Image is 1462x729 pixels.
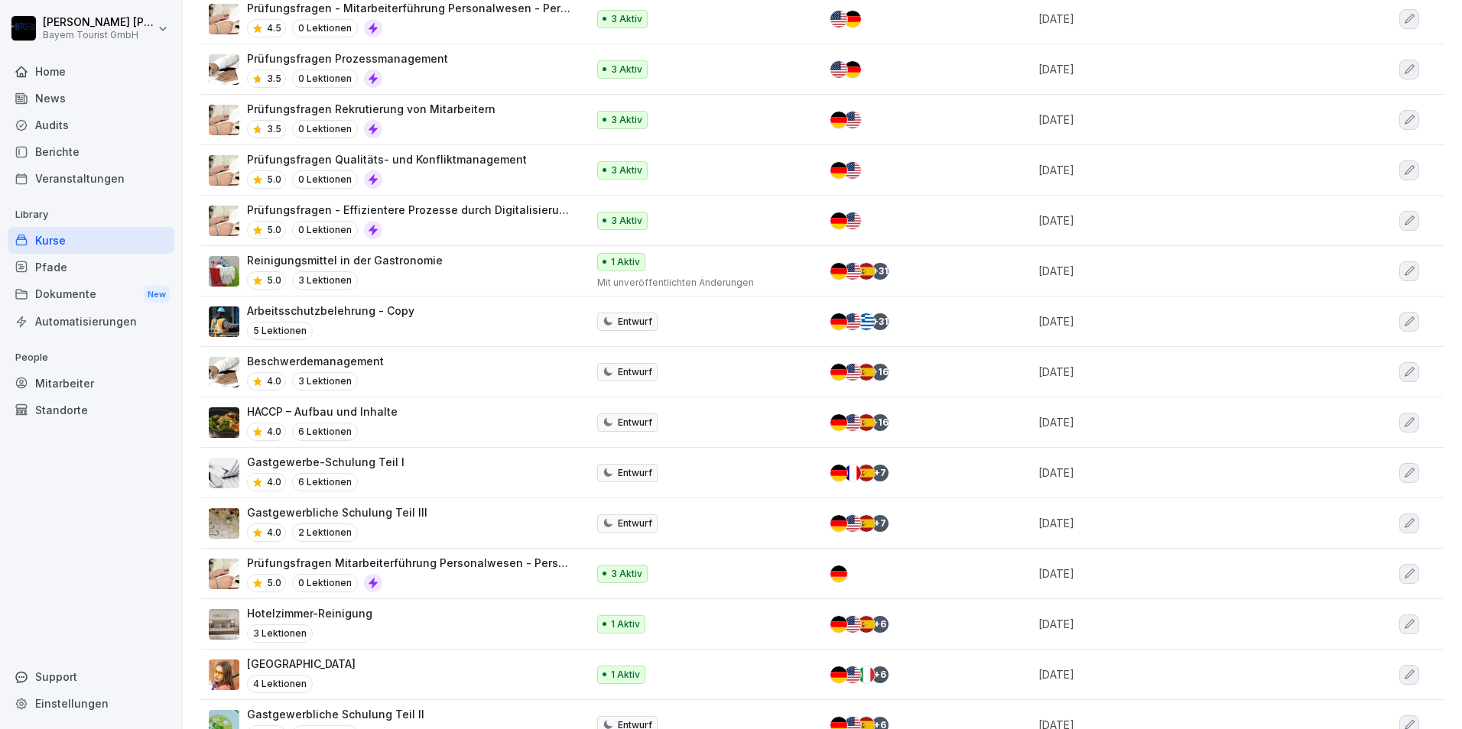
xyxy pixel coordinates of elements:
p: [DATE] [1038,465,1321,481]
p: [GEOGRAPHIC_DATA] [247,656,356,672]
div: + 7 [872,465,889,481]
a: Mitarbeiter [8,370,174,397]
img: us.svg [844,414,861,431]
p: 0 Lektionen [292,221,358,239]
div: Kurse [8,227,174,254]
p: 0 Lektionen [292,70,358,88]
p: Entwurf [618,416,652,429]
img: de.svg [830,414,847,431]
img: de.svg [830,515,847,532]
p: [DATE] [1038,263,1321,279]
p: 5 Lektionen [247,322,313,340]
p: Gastgewerbe-Schulung Teil I [247,454,404,470]
p: 0 Lektionen [292,120,358,138]
p: Prüfungsfragen Rekrutierung von Mitarbeitern [247,101,495,117]
p: Gastgewerbliche Schulung Teil III [247,504,427,520]
p: 5.0 [267,223,281,237]
a: Home [8,58,174,85]
p: 3 Aktiv [611,63,642,76]
p: [DATE] [1038,11,1321,27]
p: Hotelzimmer-Reinigung [247,605,372,621]
p: [DATE] [1038,666,1321,682]
div: + 6 [872,666,889,683]
p: Entwurf [618,466,652,480]
img: sjb8o58x1slmd2l30xj39n1m.png [209,105,239,135]
p: [DATE] [1038,364,1321,380]
div: + 31 [872,313,889,330]
a: Audits [8,112,174,138]
p: 5.0 [267,173,281,186]
p: 5.0 [267,274,281,287]
p: Library [8,202,174,227]
p: Entwurf [618,365,652,379]
p: 3.5 [267,72,281,86]
p: 4.0 [267,425,281,439]
img: icmtvoezrq9n5eszx0asrvc1.png [209,458,239,488]
div: Standorte [8,397,174,423]
img: kza4ar665v4fohf82ypcnmnc.png [209,206,239,236]
div: Automatisierungen [8,308,174,335]
p: 3.5 [267,122,281,136]
div: + 16 [872,364,889,381]
img: de.svg [830,112,847,128]
a: Pfade [8,254,174,280]
img: vqjygse6ubz90o5d9ff5rj84.png [209,559,239,589]
img: b7vrkzjsh4rzkos1ll5h6uls.png [209,659,239,690]
img: de.svg [830,364,847,381]
p: 5.0 [267,576,281,590]
img: es.svg [858,465,875,481]
img: es.svg [858,364,875,381]
img: de.svg [830,616,847,633]
p: 6 Lektionen [292,423,358,441]
div: + 16 [872,414,889,431]
p: 3 Aktiv [611,567,642,581]
img: gr.svg [858,313,875,330]
p: Beschwerdemanagement [247,353,384,369]
p: Bayern Tourist GmbH [43,30,154,40]
a: News [8,85,174,112]
img: de.svg [830,162,847,179]
p: 3 Aktiv [611,214,642,228]
img: fr.svg [844,465,861,481]
img: cfo1g9yanv9gjuq66z0xd5g5.png [209,407,239,438]
p: 2 Lektionen [292,523,358,542]
p: [DATE] [1038,616,1321,632]
img: es.svg [858,263,875,280]
img: es.svg [858,414,875,431]
img: us.svg [830,61,847,78]
div: + 7 [872,515,889,532]
img: us.svg [844,263,861,280]
p: 3 Lektionen [292,271,358,290]
p: 3 Aktiv [611,12,642,26]
img: w0pqoz093oajpx2pogh69b32.png [209,508,239,539]
img: de.svg [830,465,847,481]
p: Prüfungsfragen - Effizientere Prozesse durch Digitalisierung [247,202,571,218]
div: Dokumente [8,280,174,309]
img: de.svg [844,11,861,28]
img: yvgrred3le70mxjxkb9hvrq1.png [209,357,239,387]
p: [DATE] [1038,414,1321,430]
div: Veranstaltungen [8,165,174,192]
p: Mit unveröffentlichten Änderungen [597,276,805,290]
p: Gastgewerbliche Schulung Teil II [247,706,424,722]
p: Prüfungsfragen Mitarbeiterführung Personalwesen - Persönlichkeitsentwicklung II [247,555,571,571]
img: us.svg [844,616,861,633]
img: de.svg [844,61,861,78]
p: 0 Lektionen [292,170,358,189]
p: 3 Aktiv [611,164,642,177]
p: 3 Lektionen [247,624,313,643]
p: [PERSON_NAME] [PERSON_NAME] [43,16,154,29]
p: Prüfungsfragen Qualitäts- und Konfliktmanagement [247,151,527,167]
img: es.svg [858,515,875,532]
a: DokumenteNew [8,280,174,309]
div: Support [8,663,174,690]
img: cw7upmi7eovfphy4tbc5kuzz.png [209,306,239,337]
img: u9vur7wrpgpkf1vw98vrurzp.png [209,609,239,640]
a: Einstellungen [8,690,174,717]
p: 4.0 [267,475,281,489]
